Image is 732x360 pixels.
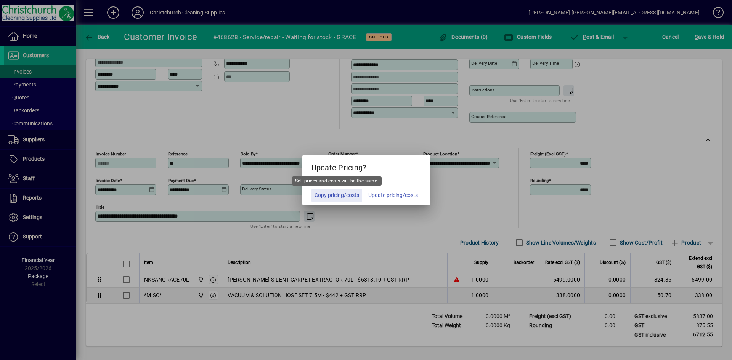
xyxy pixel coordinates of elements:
[365,189,421,202] button: Update pricing/costs
[368,191,418,199] span: Update pricing/costs
[311,189,362,202] button: Copy pricing/costs
[315,191,359,199] span: Copy pricing/costs
[292,176,382,186] div: Sell prices and costs will be the same.
[302,155,430,177] h5: Update Pricing?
